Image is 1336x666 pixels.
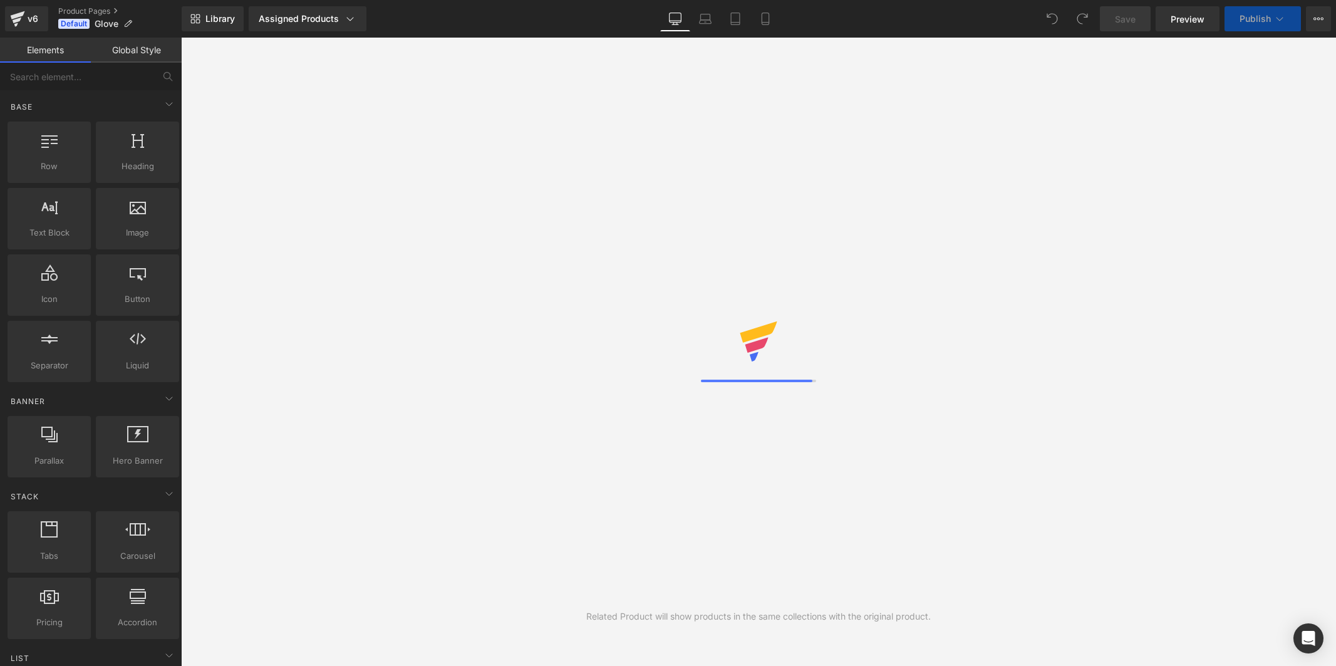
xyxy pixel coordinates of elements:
[9,395,46,407] span: Banner
[9,491,40,502] span: Stack
[1070,6,1095,31] button: Redo
[100,160,175,173] span: Heading
[182,6,244,31] a: New Library
[11,226,87,239] span: Text Block
[11,616,87,629] span: Pricing
[1225,6,1301,31] button: Publish
[95,19,118,29] span: Glove
[58,19,90,29] span: Default
[9,652,31,664] span: List
[11,359,87,372] span: Separator
[1240,14,1271,24] span: Publish
[205,13,235,24] span: Library
[660,6,690,31] a: Desktop
[100,226,175,239] span: Image
[720,6,750,31] a: Tablet
[100,454,175,467] span: Hero Banner
[1293,623,1323,653] div: Open Intercom Messenger
[586,610,931,623] div: Related Product will show products in the same collections with the original product.
[259,13,356,25] div: Assigned Products
[25,11,41,27] div: v6
[1156,6,1219,31] a: Preview
[100,293,175,306] span: Button
[11,293,87,306] span: Icon
[11,454,87,467] span: Parallax
[100,549,175,563] span: Carousel
[100,359,175,372] span: Liquid
[11,160,87,173] span: Row
[1306,6,1331,31] button: More
[58,6,182,16] a: Product Pages
[9,101,34,113] span: Base
[5,6,48,31] a: v6
[100,616,175,629] span: Accordion
[1171,13,1204,26] span: Preview
[91,38,182,63] a: Global Style
[1115,13,1136,26] span: Save
[11,549,87,563] span: Tabs
[690,6,720,31] a: Laptop
[750,6,780,31] a: Mobile
[1040,6,1065,31] button: Undo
